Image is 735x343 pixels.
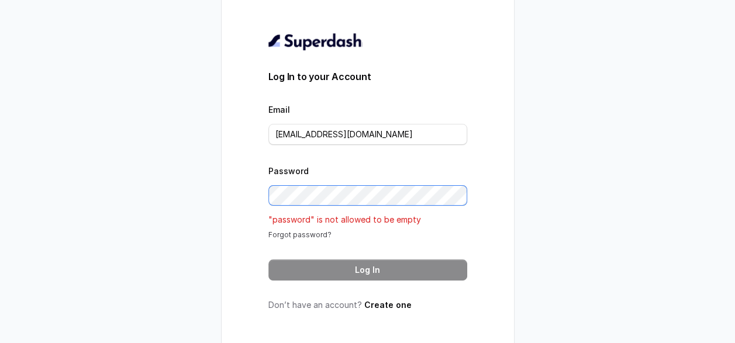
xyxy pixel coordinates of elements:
input: youremail@example.com [268,124,467,145]
h3: Log In to your Account [268,70,467,84]
a: Create one [364,300,412,310]
label: Password [268,166,309,176]
p: "password" is not allowed to be empty [268,213,467,227]
img: light.svg [268,32,363,51]
p: Don’t have an account? [268,299,467,311]
button: Log In [268,259,467,280]
label: Email [268,105,290,115]
a: Forgot password? [268,230,332,239]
